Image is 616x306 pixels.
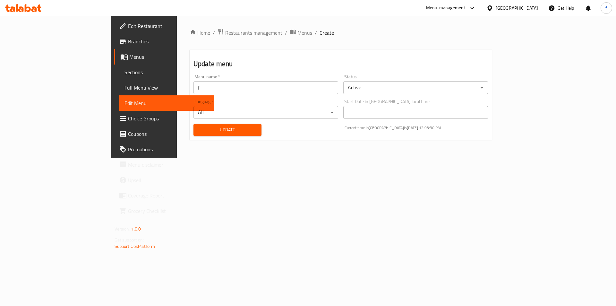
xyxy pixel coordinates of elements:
[114,142,214,157] a: Promotions
[128,22,209,30] span: Edit Restaurant
[128,207,209,215] span: Grocery Checklist
[114,157,214,172] a: Menu disclaimer
[496,4,538,12] div: [GEOGRAPHIC_DATA]
[128,145,209,153] span: Promotions
[114,188,214,203] a: Coverage Report
[285,29,287,37] li: /
[124,99,209,107] span: Edit Menu
[115,236,144,244] span: Get support on:
[128,192,209,199] span: Coverage Report
[297,29,312,37] span: Menus
[114,49,214,65] a: Menus
[119,65,214,80] a: Sections
[605,4,607,12] span: f
[315,29,317,37] li: /
[115,242,155,250] a: Support.OpsPlatform
[119,95,214,111] a: Edit Menu
[193,106,338,119] div: All
[128,130,209,138] span: Coupons
[345,125,488,131] p: Current time in [GEOGRAPHIC_DATA] is [DATE] 12:08:30 PM
[199,126,256,134] span: Update
[119,80,214,95] a: Full Menu View
[225,29,282,37] span: Restaurants management
[193,81,338,94] input: Please enter Menu name
[129,53,209,61] span: Menus
[114,111,214,126] a: Choice Groups
[343,81,488,94] div: Active
[114,126,214,142] a: Coupons
[218,29,282,37] a: Restaurants management
[128,115,209,122] span: Choice Groups
[114,34,214,49] a: Branches
[128,161,209,169] span: Menu disclaimer
[426,4,466,12] div: Menu-management
[290,29,312,37] a: Menus
[124,84,209,92] span: Full Menu View
[320,29,334,37] span: Create
[128,176,209,184] span: Upsell
[193,59,488,69] h2: Update menu
[114,18,214,34] a: Edit Restaurant
[190,29,492,37] nav: breadcrumb
[115,225,130,233] span: Version:
[131,225,141,233] span: 1.0.0
[128,38,209,45] span: Branches
[114,172,214,188] a: Upsell
[114,203,214,219] a: Grocery Checklist
[193,124,261,136] button: Update
[124,68,209,76] span: Sections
